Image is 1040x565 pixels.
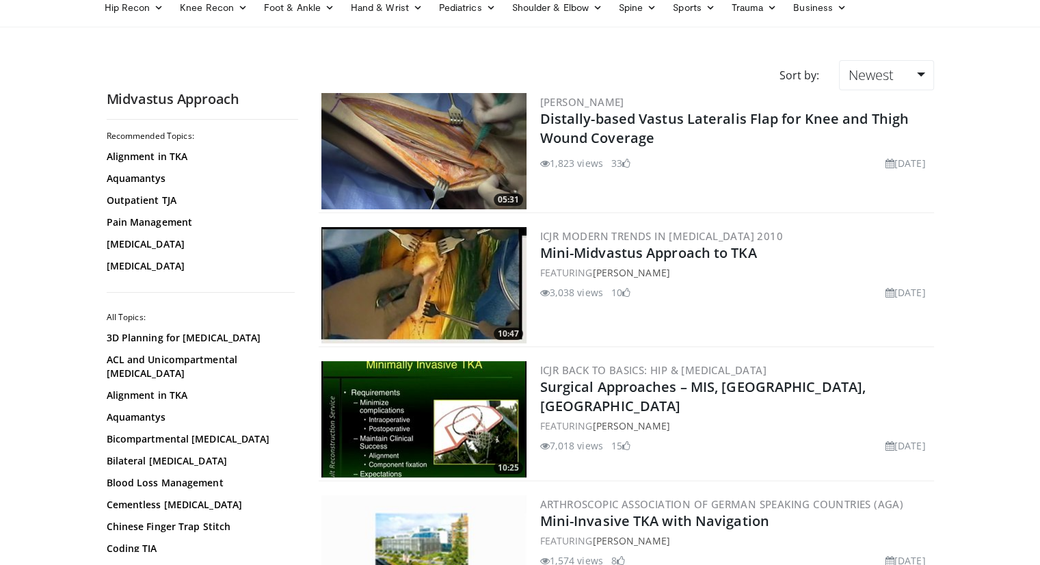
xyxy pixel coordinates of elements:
[540,512,769,530] a: Mini-Invasive TKA with Navigation
[321,93,526,209] img: 793748c2-78fb-452c-b29e-7d1e8e26fe53.300x170_q85_crop-smart_upscale.jpg
[107,90,298,108] h2: Midvastus Approach
[540,109,909,147] a: Distally-based Vastus Lateralis Flap for Knee and Thigh Wound Coverage
[540,438,603,453] li: 7,018 views
[107,150,291,163] a: Alignment in TKA
[769,60,829,90] div: Sort by:
[540,378,866,415] a: Surgical Approaches – MIS, [GEOGRAPHIC_DATA], [GEOGRAPHIC_DATA]
[540,265,931,280] div: FEATURING
[321,227,526,343] img: 297845_0000_1.png.300x170_q85_crop-smart_upscale.jpg
[107,194,291,207] a: Outpatient TJA
[592,266,669,279] a: [PERSON_NAME]
[107,353,291,380] a: ACL and Unicompartmental [MEDICAL_DATA]
[611,438,630,453] li: 15
[107,259,291,273] a: [MEDICAL_DATA]
[107,331,291,345] a: 3D Planning for [MEDICAL_DATA]
[107,432,291,446] a: Bicompartmental [MEDICAL_DATA]
[540,419,931,433] div: FEATURING
[540,363,766,377] a: ICJR Back to Basics: Hip & [MEDICAL_DATA]
[321,93,526,209] a: 05:31
[885,438,926,453] li: [DATE]
[885,156,926,170] li: [DATE]
[839,60,933,90] a: Newest
[107,542,291,555] a: Coding TJA
[107,237,291,251] a: [MEDICAL_DATA]
[611,285,630,300] li: 10
[494,462,523,474] span: 10:25
[611,156,630,170] li: 33
[107,454,291,468] a: Bilateral [MEDICAL_DATA]
[107,389,291,402] a: Alignment in TKA
[107,172,291,185] a: Aquamantys
[540,229,783,243] a: ICJR Modern Trends in [MEDICAL_DATA] 2010
[494,328,523,340] span: 10:47
[107,498,291,512] a: Cementless [MEDICAL_DATA]
[540,497,904,511] a: Arthroscopic Association of German Speaking Countries (AGA)
[107,520,291,534] a: Chinese Finger Trap Stitch
[540,285,603,300] li: 3,038 views
[592,534,669,547] a: [PERSON_NAME]
[540,95,624,109] a: [PERSON_NAME]
[107,131,295,142] h2: Recommended Topics:
[321,227,526,343] a: 10:47
[494,194,523,206] span: 05:31
[540,156,603,170] li: 1,823 views
[540,244,757,262] a: Mini-Midvastus Approach to TKA
[592,419,669,432] a: [PERSON_NAME]
[107,215,291,229] a: Pain Management
[107,476,291,490] a: Blood Loss Management
[321,361,526,477] img: 294539_0000_1.png.300x170_q85_crop-smart_upscale.jpg
[321,361,526,477] a: 10:25
[848,66,893,84] span: Newest
[885,285,926,300] li: [DATE]
[540,534,931,548] div: FEATURING
[107,410,291,424] a: Aquamantys
[107,312,295,323] h2: All Topics:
